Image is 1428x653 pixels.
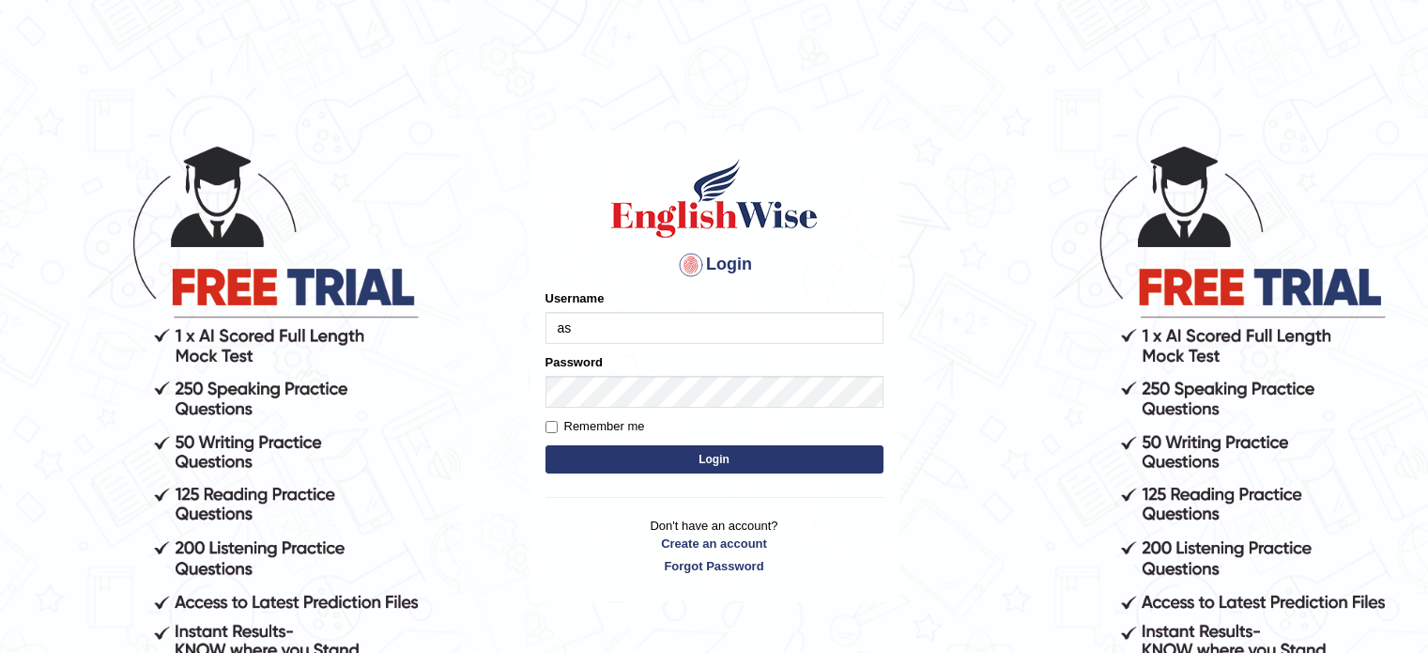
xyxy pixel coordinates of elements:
input: Remember me [545,421,558,433]
label: Password [545,353,603,371]
h4: Login [545,250,883,280]
label: Username [545,289,605,307]
img: Logo of English Wise sign in for intelligent practice with AI [607,156,821,241]
p: Don't have an account? [545,517,883,575]
label: Remember me [545,417,645,436]
a: Create an account [545,535,883,552]
a: Forgot Password [545,557,883,575]
button: Login [545,445,883,474]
